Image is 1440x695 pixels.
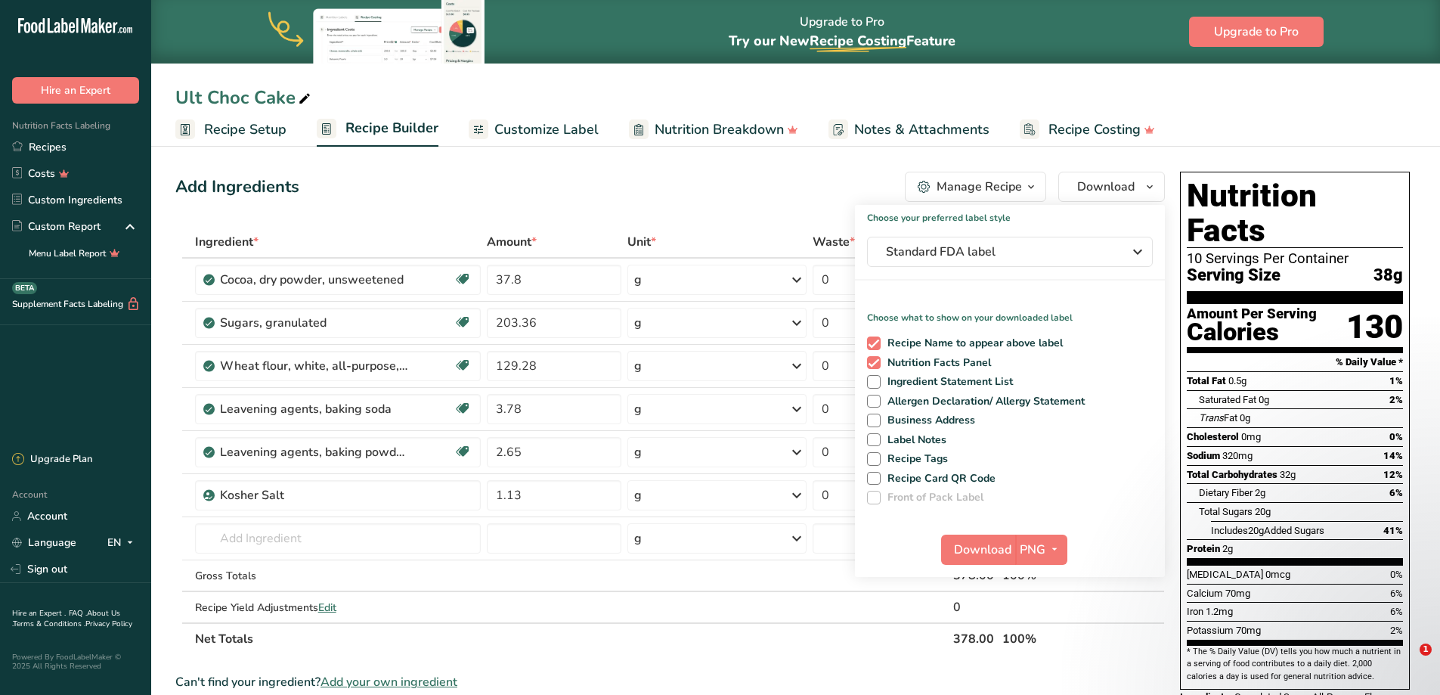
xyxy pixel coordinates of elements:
[881,491,984,504] span: Front of Pack Label
[1187,375,1226,386] span: Total Fat
[1187,321,1317,343] div: Calories
[12,608,120,629] a: About Us .
[1259,394,1269,405] span: 0g
[1346,307,1403,347] div: 130
[1187,646,1403,683] section: * The % Daily Value (DV) tells you how much a nutrient in a serving of food contributes to a dail...
[1248,525,1264,536] span: 20g
[881,375,1014,389] span: Ingredient Statement List
[634,271,642,289] div: g
[881,433,947,447] span: Label Notes
[634,529,642,548] div: g
[1389,394,1403,405] span: 2%
[1187,469,1277,480] span: Total Carbohydrates
[1255,487,1265,498] span: 2g
[1187,450,1220,461] span: Sodium
[855,299,1165,324] p: Choose what to show on your downloaded label
[1389,375,1403,386] span: 1%
[1199,487,1253,498] span: Dietary Fiber
[905,172,1046,202] button: Manage Recipe
[941,535,1015,565] button: Download
[321,673,457,691] span: Add your own ingredient
[1383,469,1403,480] span: 12%
[195,523,482,554] input: Add Ingredient
[12,219,101,234] div: Custom Report
[655,119,784,140] span: Nutrition Breakdown
[854,119,989,140] span: Notes & Attachments
[634,357,642,375] div: g
[1389,644,1425,680] iframe: Intercom live chat
[881,414,976,427] span: Business Address
[1020,113,1155,147] a: Recipe Costing
[175,84,314,111] div: Ult Choc Cake
[729,1,955,64] div: Upgrade to Pro
[220,357,409,375] div: Wheat flour, white, all-purpose, self-rising, enriched
[318,600,336,615] span: Edit
[629,113,798,147] a: Nutrition Breakdown
[195,233,259,251] span: Ingredient
[1280,469,1296,480] span: 32g
[1187,353,1403,371] section: % Daily Value *
[13,619,85,629] a: Terms & Conditions .
[881,452,949,466] span: Recipe Tags
[195,600,482,616] div: Recipe Yield Adjustments
[1199,412,1237,424] span: Fat
[634,400,642,418] div: g
[1048,119,1141,140] span: Recipe Costing
[12,452,92,467] div: Upgrade Plan
[69,608,87,619] a: FAQ .
[107,534,139,552] div: EN
[1187,266,1281,285] span: Serving Size
[175,175,299,200] div: Add Ingredients
[220,271,409,289] div: Cocoa, dry powder, unsweetened
[1373,266,1403,285] span: 38g
[220,486,409,504] div: Kosher Salt
[1240,412,1250,424] span: 0g
[810,32,906,50] span: Recipe Costing
[881,395,1085,408] span: Allergen Declaration/ Allergy Statement
[1020,541,1045,559] span: PNG
[886,243,1113,261] span: Standard FDA label
[867,237,1153,267] button: Standard FDA label
[881,337,1064,350] span: Recipe Name to appear above label
[1211,525,1324,536] span: Includes Added Sugars
[175,673,1165,691] div: Can't find your ingredient?
[813,233,868,251] div: Waste
[195,568,482,584] div: Gross Totals
[855,205,1165,225] h1: Choose your preferred label style
[634,314,642,332] div: g
[1383,525,1403,536] span: 41%
[881,472,996,486] span: Recipe Card QR Code
[729,32,955,50] span: Try our New Feature
[487,233,537,251] span: Amount
[937,178,1022,196] div: Manage Recipe
[12,529,76,556] a: Language
[220,400,409,418] div: Leavening agents, baking soda
[1077,178,1135,196] span: Download
[1189,17,1324,47] button: Upgrade to Pro
[12,608,66,619] a: Hire an Expert .
[1383,450,1403,461] span: 14%
[12,653,139,671] div: Powered By FoodLabelMaker © 2025 All Rights Reserved
[1199,506,1253,517] span: Total Sugars
[1187,251,1403,266] div: 10 Servings Per Container
[634,486,642,504] div: g
[85,619,132,629] a: Privacy Policy
[494,119,599,140] span: Customize Label
[220,314,409,332] div: Sugars, granulated
[634,443,642,461] div: g
[192,622,951,654] th: Net Totals
[1255,506,1271,517] span: 20g
[828,113,989,147] a: Notes & Attachments
[1199,412,1224,424] i: Trans
[999,622,1096,654] th: 100%
[12,77,139,104] button: Hire an Expert
[1214,23,1299,41] span: Upgrade to Pro
[1420,644,1432,656] span: 1
[950,622,999,654] th: 378.00
[1015,535,1067,565] button: PNG
[1241,431,1261,442] span: 0mg
[220,443,409,461] div: Leavening agents, baking powder, double-acting, straight phosphate
[1187,178,1403,248] h1: Nutrition Facts
[954,541,1011,559] span: Download
[204,119,286,140] span: Recipe Setup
